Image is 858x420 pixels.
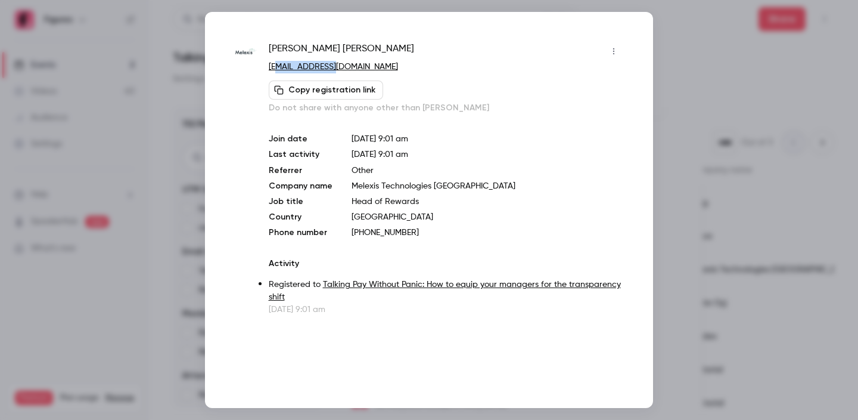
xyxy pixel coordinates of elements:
p: Country [269,211,332,223]
p: Melexis Technologies [GEOGRAPHIC_DATA] [352,180,623,192]
button: Copy registration link [269,81,383,100]
p: Do not share with anyone other than [PERSON_NAME] [269,102,623,114]
a: Talking Pay Without Panic: How to equip your managers for the transparency shift [269,280,621,301]
p: Other [352,165,623,177]
p: [DATE] 9:01 am [269,304,623,316]
span: [DATE] 9:01 am [352,150,408,159]
p: [DATE] 9:01 am [352,133,623,145]
p: [GEOGRAPHIC_DATA] [352,211,623,223]
p: Head of Rewards [352,196,623,208]
p: Phone number [269,227,332,239]
p: Company name [269,180,332,192]
img: melexis.com [235,43,257,65]
p: Activity [269,258,623,270]
p: Job title [269,196,332,208]
span: [PERSON_NAME] [PERSON_NAME] [269,42,414,61]
p: Join date [269,133,332,145]
a: [EMAIL_ADDRESS][DOMAIN_NAME] [269,63,398,71]
p: Referrer [269,165,332,177]
p: Registered to [269,279,623,304]
p: [PHONE_NUMBER] [352,227,623,239]
p: Last activity [269,149,332,161]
